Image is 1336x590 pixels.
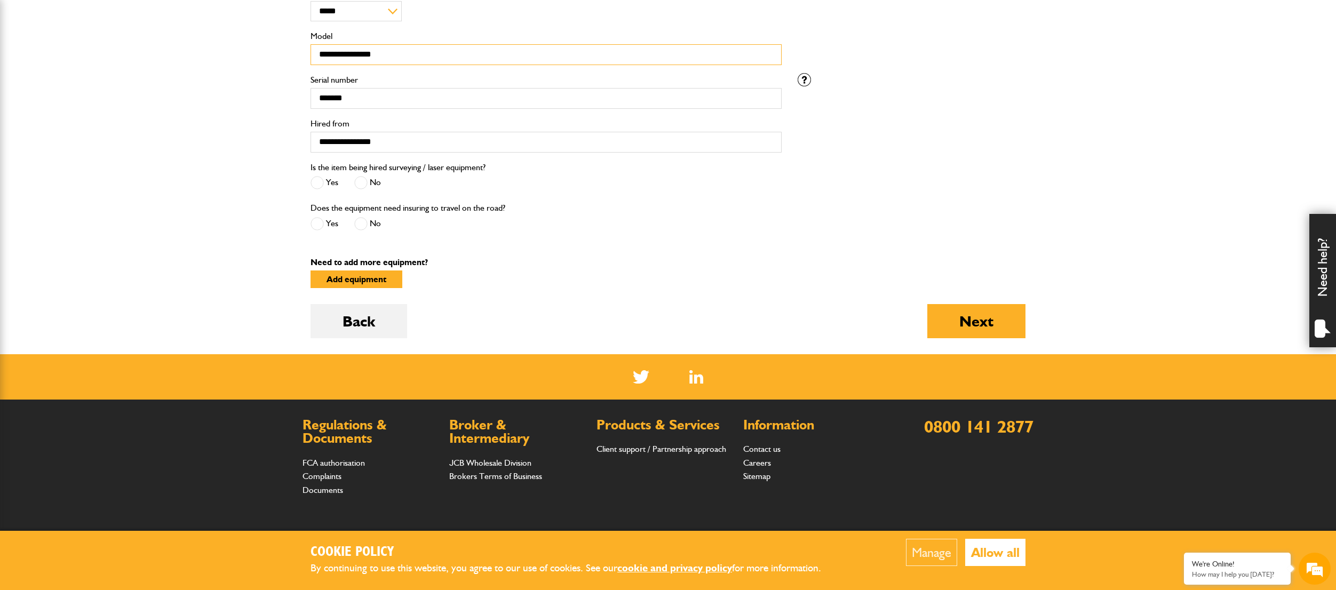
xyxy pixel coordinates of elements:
[311,176,338,189] label: Yes
[743,458,771,468] a: Careers
[311,560,839,577] p: By continuing to use this website, you agree to our use of cookies. See our for more information.
[311,32,782,41] label: Model
[597,418,733,432] h2: Products & Services
[743,444,781,454] a: Contact us
[14,193,195,320] textarea: Type your message and hit 'Enter'
[311,304,407,338] button: Back
[311,76,782,84] label: Serial number
[354,217,381,230] label: No
[311,119,782,128] label: Hired from
[311,258,1025,267] p: Need to add more equipment?
[1309,214,1336,347] div: Need help?
[303,485,343,495] a: Documents
[449,471,542,481] a: Brokers Terms of Business
[14,162,195,185] input: Enter your phone number
[449,418,585,445] h2: Broker & Intermediary
[303,418,439,445] h2: Regulations & Documents
[311,204,505,212] label: Does the equipment need insuring to travel on the road?
[311,163,486,172] label: Is the item being hired surveying / laser equipment?
[597,444,726,454] a: Client support / Partnership approach
[303,458,365,468] a: FCA authorisation
[743,418,879,432] h2: Information
[617,562,732,574] a: cookie and privacy policy
[449,458,531,468] a: JCB Wholesale Division
[175,5,201,31] div: Minimize live chat window
[311,270,402,288] button: Add equipment
[689,370,704,384] a: LinkedIn
[689,370,704,384] img: Linked In
[1192,570,1283,578] p: How may I help you today?
[633,370,649,384] img: Twitter
[906,539,957,566] button: Manage
[14,99,195,122] input: Enter your last name
[924,416,1033,437] a: 0800 141 2877
[1192,560,1283,569] div: We're Online!
[311,544,839,561] h2: Cookie Policy
[311,217,338,230] label: Yes
[14,130,195,154] input: Enter your email address
[55,60,179,74] div: Chat with us now
[18,59,45,74] img: d_20077148190_company_1631870298795_20077148190
[145,329,194,343] em: Start Chat
[965,539,1025,566] button: Allow all
[927,304,1025,338] button: Next
[303,471,341,481] a: Complaints
[743,471,770,481] a: Sitemap
[354,176,381,189] label: No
